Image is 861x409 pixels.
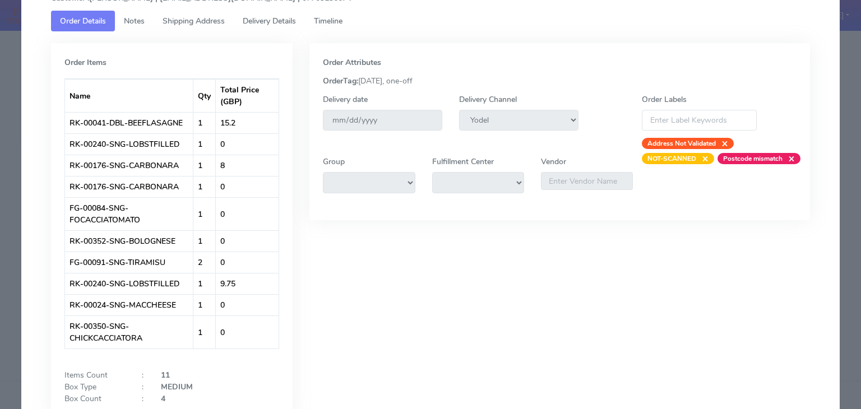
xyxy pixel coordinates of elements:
td: 1 [193,112,216,133]
label: Fulfillment Center [432,156,494,168]
td: RK-00240-SNG-LOBSTFILLED [65,133,194,155]
td: 1 [193,133,216,155]
td: 1 [193,176,216,197]
td: 1 [193,294,216,315]
th: Name [65,79,194,112]
label: Vendor [541,156,566,168]
strong: Order Items [64,57,107,68]
strong: NOT-SCANNED [647,154,696,163]
td: RK-00041-DBL-BEEFLASAGNE [65,112,194,133]
div: Box Count [56,393,133,405]
td: FG-00084-SNG-FOCACCIATOMATO [65,197,194,230]
td: 0 [216,315,279,348]
th: Qty [193,79,216,112]
td: 0 [216,230,279,252]
span: × [783,153,795,164]
span: Timeline [314,16,342,26]
div: : [133,381,152,393]
label: Delivery Channel [459,94,517,105]
td: RK-00176-SNG-CARBONARA [65,155,194,176]
td: RK-00024-SNG-MACCHEESE [65,294,194,315]
td: 1 [193,315,216,348]
label: Delivery date [323,94,368,105]
strong: 11 [161,370,170,380]
span: × [716,138,728,149]
div: : [133,369,152,381]
span: Shipping Address [163,16,225,26]
th: Total Price (GBP) [216,79,279,112]
span: Delivery Details [243,16,296,26]
div: [DATE], one-off [314,75,805,87]
input: Enter Vendor Name [541,172,633,190]
td: 1 [193,197,216,230]
td: FG-00091-SNG-TIRAMISU [65,252,194,273]
input: Enter Label Keywords [642,110,757,131]
strong: MEDIUM [161,382,193,392]
div: : [133,393,152,405]
td: 15.2 [216,112,279,133]
label: Group [323,156,345,168]
span: × [696,153,709,164]
td: 8 [216,155,279,176]
strong: Order Attributes [323,57,381,68]
td: RK-00352-SNG-BOLOGNESE [65,230,194,252]
td: 0 [216,294,279,315]
div: Items Count [56,369,133,381]
td: RK-00176-SNG-CARBONARA [65,176,194,197]
span: Order Details [60,16,106,26]
td: 1 [193,155,216,176]
td: 9.75 [216,273,279,294]
span: Notes [124,16,145,26]
td: 0 [216,133,279,155]
div: Box Type [56,381,133,393]
td: 2 [193,252,216,273]
strong: OrderTag: [323,76,358,86]
td: 0 [216,252,279,273]
td: RK-00350-SNG-CHICKCACCIATORA [65,315,194,348]
td: RK-00240-SNG-LOBSTFILLED [65,273,194,294]
td: 0 [216,176,279,197]
label: Order Labels [642,94,687,105]
ul: Tabs [51,11,810,31]
td: 1 [193,273,216,294]
td: 1 [193,230,216,252]
strong: Address Not Validated [647,139,716,148]
strong: 4 [161,393,165,404]
strong: Postcode mismatch [723,154,783,163]
td: 0 [216,197,279,230]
